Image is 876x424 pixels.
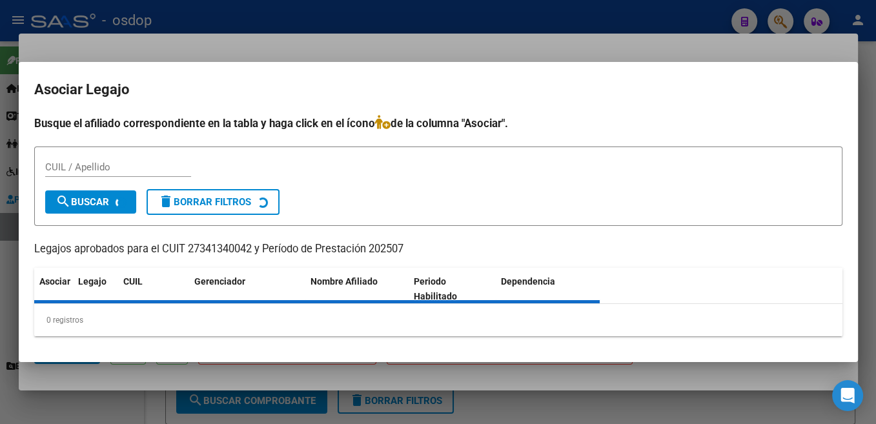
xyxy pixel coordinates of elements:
span: Nombre Afiliado [311,276,378,287]
span: Buscar [56,196,109,208]
span: Asociar [39,276,70,287]
div: Open Intercom Messenger [832,380,863,411]
span: Borrar Filtros [158,196,251,208]
span: CUIL [123,276,143,287]
datatable-header-cell: Asociar [34,268,73,310]
mat-icon: delete [158,194,174,209]
div: 0 registros [34,304,842,336]
h4: Busque el afiliado correspondiente en la tabla y haga click en el ícono de la columna "Asociar". [34,115,842,132]
span: Gerenciador [194,276,245,287]
button: Borrar Filtros [147,189,280,215]
span: Legajo [78,276,107,287]
datatable-header-cell: Nombre Afiliado [305,268,409,310]
datatable-header-cell: Gerenciador [189,268,305,310]
datatable-header-cell: CUIL [118,268,189,310]
datatable-header-cell: Periodo Habilitado [409,268,496,310]
span: Periodo Habilitado [414,276,457,301]
datatable-header-cell: Legajo [73,268,118,310]
h2: Asociar Legajo [34,77,842,102]
mat-icon: search [56,194,71,209]
span: Dependencia [501,276,555,287]
datatable-header-cell: Dependencia [496,268,600,310]
button: Buscar [45,190,136,214]
p: Legajos aprobados para el CUIT 27341340042 y Período de Prestación 202507 [34,241,842,257]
